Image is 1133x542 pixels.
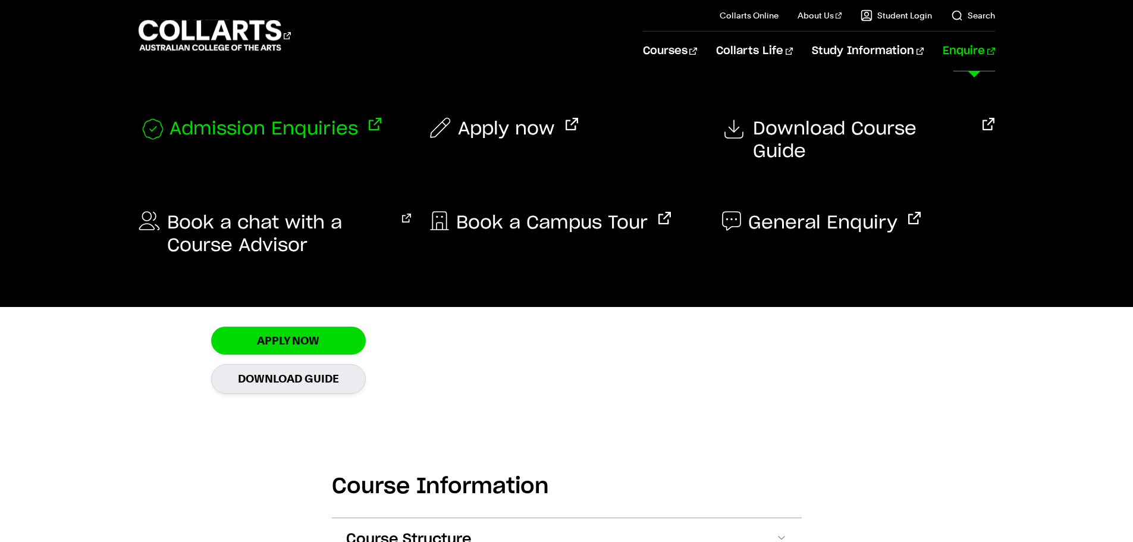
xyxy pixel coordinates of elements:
[722,212,921,234] a: General Enquiry
[951,10,995,21] a: Search
[167,212,392,257] span: Book a chat with a Course Advisor
[170,118,358,142] span: Admission Enquiries
[430,118,578,140] a: Apply now
[720,10,779,21] a: Collarts Online
[430,212,671,234] a: Book a Campus Tour
[643,32,697,71] a: Courses
[139,118,381,142] a: Admission Enquiries
[211,364,366,393] a: Download Guide
[458,118,555,140] span: Apply now
[798,10,842,21] a: About Us
[748,212,897,234] span: General Enquiry
[716,32,793,71] a: Collarts Life
[861,10,932,21] a: Student Login
[332,474,802,500] h2: Course Information
[812,32,924,71] a: Study Information
[456,212,648,234] span: Book a Campus Tour
[139,212,412,257] a: Book a chat with a Course Advisor
[722,118,995,163] a: Download Course Guide
[139,18,291,52] div: Go to homepage
[753,118,972,163] span: Download Course Guide
[943,32,994,71] a: Enquire
[211,327,366,355] a: Apply Now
